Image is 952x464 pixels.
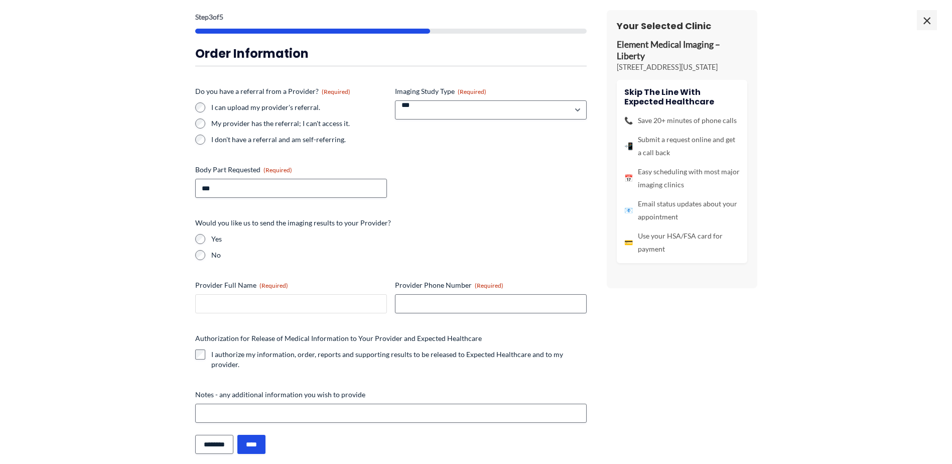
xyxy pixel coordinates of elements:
[458,88,486,95] span: (Required)
[195,218,391,228] legend: Would you like us to send the imaging results to your Provider?
[195,14,587,21] p: Step of
[624,165,740,191] li: Easy scheduling with most major imaging clinics
[211,119,387,129] label: My provider has the referral; I can't access it.
[195,165,387,175] label: Body Part Requested
[624,87,740,106] h4: Skip the line with Expected Healthcare
[211,250,587,260] label: No
[624,133,740,159] li: Submit a request online and get a call back
[211,234,587,244] label: Yes
[624,172,633,185] span: 📅
[259,282,288,289] span: (Required)
[624,197,740,223] li: Email status updates about your appointment
[617,39,747,62] p: Element Medical Imaging – Liberty
[195,333,482,343] legend: Authorization for Release of Medical Information to Your Provider and Expected Healthcare
[211,350,587,370] label: I authorize my information, order, reports and supporting results to be released to Expected Heal...
[624,114,740,127] li: Save 20+ minutes of phone calls
[624,114,633,127] span: 📞
[195,46,587,61] h3: Order Information
[624,204,633,217] span: 📧
[195,390,587,400] label: Notes - any additional information you wish to provide
[475,282,503,289] span: (Required)
[624,229,740,256] li: Use your HSA/FSA card for payment
[917,10,937,30] span: ×
[219,13,223,21] span: 5
[617,62,747,72] p: [STREET_ADDRESS][US_STATE]
[617,20,747,32] h3: Your Selected Clinic
[624,140,633,153] span: 📲
[624,236,633,249] span: 💳
[395,280,587,290] label: Provider Phone Number
[211,102,387,112] label: I can upload my provider's referral.
[395,86,587,96] label: Imaging Study Type
[209,13,213,21] span: 3
[211,135,387,145] label: I don't have a referral and am self-referring.
[195,86,350,96] legend: Do you have a referral from a Provider?
[195,280,387,290] label: Provider Full Name
[263,166,292,174] span: (Required)
[322,88,350,95] span: (Required)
